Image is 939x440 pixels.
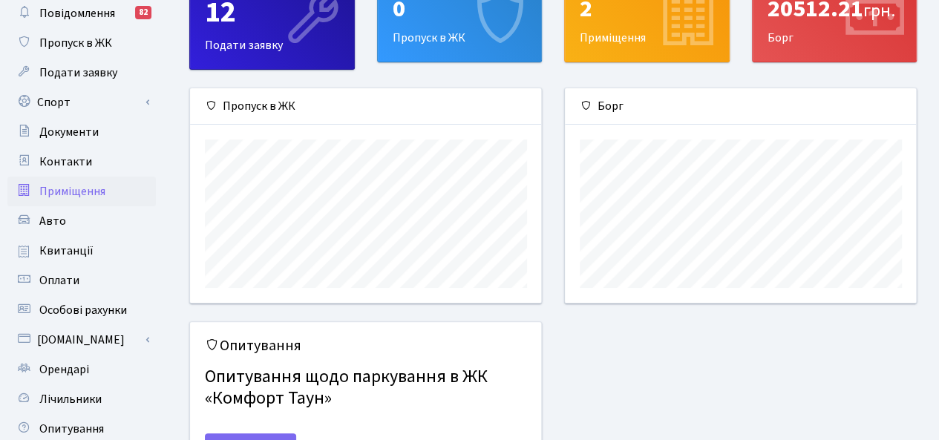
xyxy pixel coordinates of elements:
[39,272,79,289] span: Оплати
[135,6,151,19] div: 82
[565,88,916,125] div: Борг
[39,213,66,229] span: Авто
[7,58,156,88] a: Подати заявку
[39,391,102,407] span: Лічильники
[205,337,526,355] h5: Опитування
[7,206,156,236] a: Авто
[7,28,156,58] a: Пропуск в ЖК
[7,325,156,355] a: [DOMAIN_NAME]
[39,421,104,437] span: Опитування
[7,236,156,266] a: Квитанції
[39,5,115,22] span: Повідомлення
[7,355,156,384] a: Орендарі
[39,302,127,318] span: Особові рахунки
[7,147,156,177] a: Контакти
[190,88,541,125] div: Пропуск в ЖК
[39,361,89,378] span: Орендарі
[7,384,156,414] a: Лічильники
[7,88,156,117] a: Спорт
[39,154,92,170] span: Контакти
[205,361,526,416] h4: Опитування щодо паркування в ЖК «Комфорт Таун»
[7,177,156,206] a: Приміщення
[7,266,156,295] a: Оплати
[7,117,156,147] a: Документи
[39,243,94,259] span: Квитанції
[7,295,156,325] a: Особові рахунки
[39,124,99,140] span: Документи
[39,35,112,51] span: Пропуск в ЖК
[39,183,105,200] span: Приміщення
[39,65,117,81] span: Подати заявку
